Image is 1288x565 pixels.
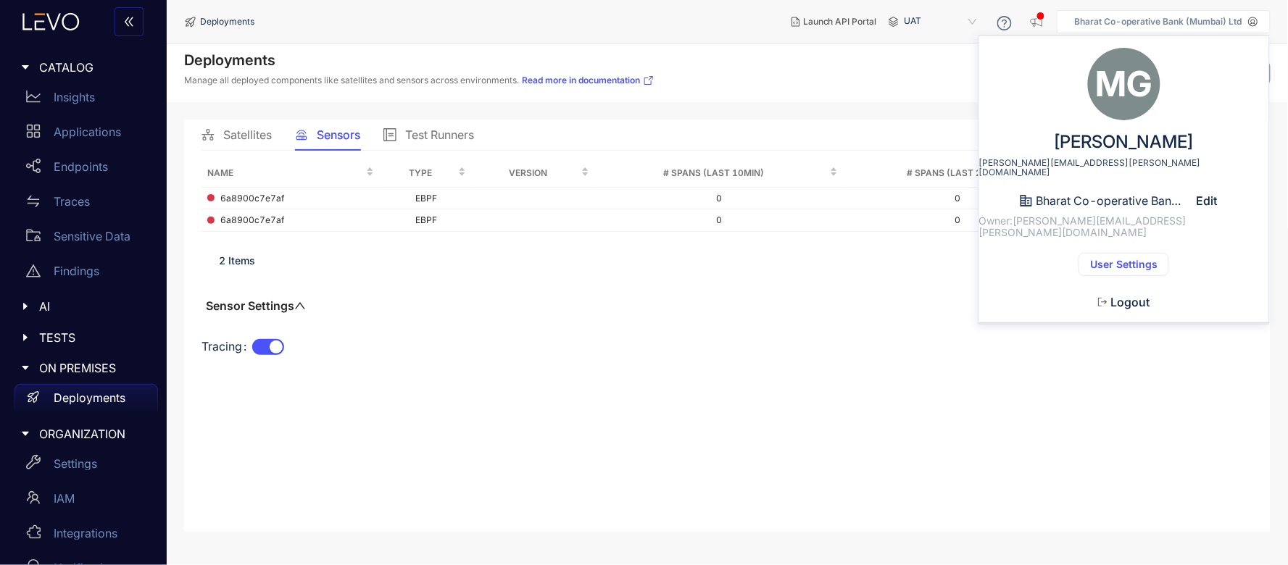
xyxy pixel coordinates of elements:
p: Applications [54,125,121,138]
a: Findings [14,256,158,291]
div: MG [1088,48,1160,120]
td: EBPF [380,188,472,210]
span: up [294,300,306,311]
span: warning [26,264,41,278]
th: Version [472,159,595,188]
button: double-left [115,7,144,36]
label: Tracing [201,335,252,359]
a: Read more in documentation [522,75,655,86]
button: Tracing [252,339,284,355]
th: # Spans (last 10min) [595,159,844,188]
button: Sensor Settingsup [201,298,310,313]
p: Findings [54,264,99,277]
span: # Spans (last 10min) [601,165,827,181]
span: Deployments [200,17,254,27]
span: 0 [955,193,960,204]
a: Traces [14,187,158,222]
div: CATALOG [9,52,158,83]
span: Version [478,165,578,181]
span: 6a8900c7e7af [220,215,284,225]
span: Edit [1197,194,1218,207]
span: TESTS [39,331,146,344]
a: Sensitive Data [14,222,158,256]
p: Settings [54,457,97,470]
span: 0 [955,214,960,225]
p: Integrations [54,527,117,540]
a: Applications [14,117,158,152]
a: Endpoints [14,152,158,187]
button: Launch API Portal [780,10,889,33]
p: Traces [54,195,90,208]
span: Test Runners [405,128,474,141]
span: [PERSON_NAME] [1054,132,1194,152]
div: ON PREMISES [9,353,158,383]
span: User Settings [1090,259,1158,270]
p: Deployments [54,391,125,404]
th: # Spans (last 24h) [844,159,1072,188]
div: ORGANIZATION [9,419,158,449]
span: team [26,490,41,505]
span: caret-right [20,429,30,439]
span: ON PREMISES [39,361,146,374]
span: ORGANIZATION [39,427,146,440]
td: EBPF [380,209,472,232]
p: Manage all deployed components like satellites and sensors across environments. [184,75,655,86]
th: Type [380,159,472,188]
span: # Spans (last 24h) [849,165,1055,181]
button: Edit [1185,189,1229,212]
span: Launch API Portal [803,17,877,27]
div: TESTS [9,322,158,353]
span: Logout [1110,296,1150,309]
p: Sensitive Data [54,230,130,243]
span: Name [207,165,363,181]
span: Sensors [317,128,360,141]
span: swap [26,194,41,209]
span: [PERSON_NAME][EMAIL_ADDRESS][PERSON_NAME][DOMAIN_NAME] [979,158,1269,178]
p: Insights [54,91,95,104]
button: User Settings [1079,253,1169,276]
span: Owner: [PERSON_NAME][EMAIL_ADDRESS][PERSON_NAME][DOMAIN_NAME] [979,215,1269,238]
span: Bharat Co-operative Bank (Mumbai) Ltd [1036,194,1181,207]
div: AI [9,291,158,322]
span: AI [39,300,146,313]
span: caret-right [20,332,30,343]
span: caret-right [20,62,30,72]
span: 0 [716,193,722,204]
span: CATALOG [39,61,146,74]
a: IAM [14,484,158,519]
span: 2 Items [219,254,255,267]
a: Integrations [14,519,158,553]
a: Settings [14,449,158,484]
a: Deployments [14,384,158,419]
th: Name [201,159,380,188]
span: Type [386,165,455,181]
span: 6a8900c7e7af [220,193,284,204]
button: Logout [1087,290,1161,314]
span: caret-right [20,301,30,311]
p: Bharat Co-operative Bank (Mumbai) Ltd [1075,17,1242,27]
span: UAT [905,10,980,33]
span: 0 [716,214,722,225]
span: Satellites [223,128,272,141]
span: caret-right [20,363,30,373]
h4: Deployments [184,51,655,69]
a: Insights [14,83,158,117]
p: Endpoints [54,160,108,173]
p: IAM [54,492,75,505]
span: double-left [123,16,135,29]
